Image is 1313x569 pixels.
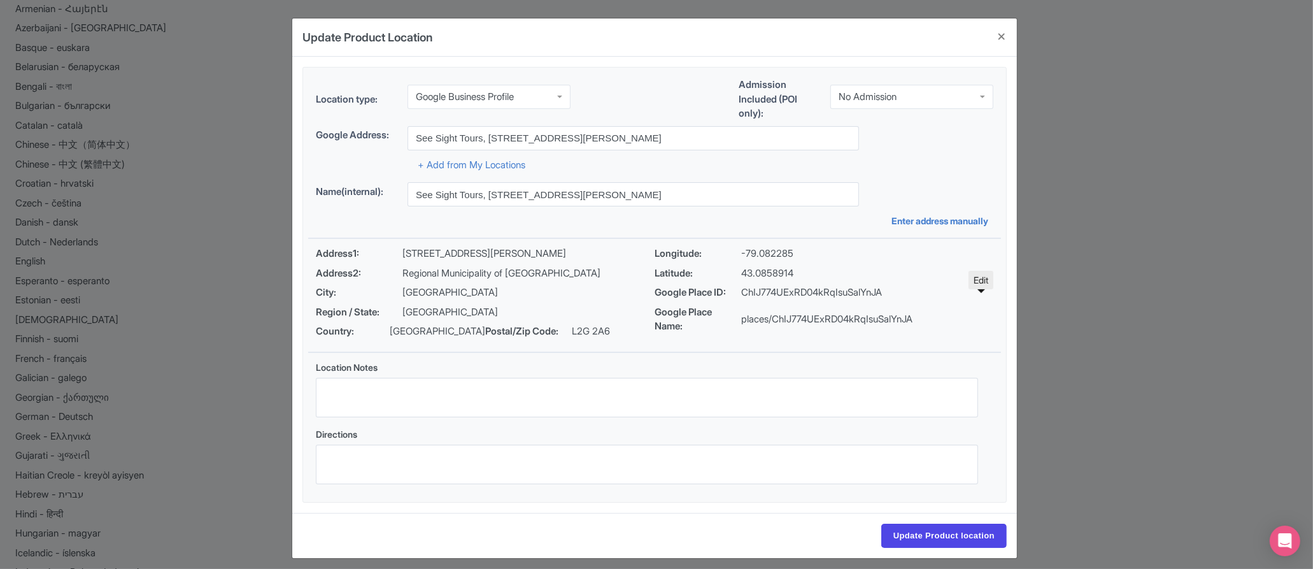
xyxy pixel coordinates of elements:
span: Country: [316,324,390,339]
p: [GEOGRAPHIC_DATA] [390,324,485,339]
p: 43.0858914 [741,266,793,281]
label: Admission Included (POI only): [739,78,820,121]
span: Google Place Name: [655,305,741,334]
div: Google Business Profile [416,91,514,103]
button: Close [986,18,1017,55]
span: City: [316,285,402,300]
span: Directions [316,429,357,440]
p: [GEOGRAPHIC_DATA] [402,305,498,320]
p: -79.082285 [741,247,793,261]
input: Update Product location [881,524,1007,548]
p: [STREET_ADDRESS][PERSON_NAME] [402,247,566,261]
label: Google Address: [316,128,397,143]
span: Longitude: [655,247,741,261]
p: [GEOGRAPHIC_DATA] [402,285,498,300]
label: Location type: [316,92,397,107]
span: Address2: [316,266,402,281]
label: Name(internal): [316,185,397,199]
div: Open Intercom Messenger [1270,526,1300,556]
h4: Update Product Location [302,29,432,46]
p: ChIJ774UExRD04kRqIsuSalYnJA [741,285,882,300]
span: Postal/Zip Code: [485,324,572,339]
span: Address1: [316,247,402,261]
span: Google Place ID: [655,285,741,300]
a: Enter address manually [891,214,993,227]
div: No Admission [839,91,897,103]
div: Edit [969,271,993,289]
p: Regional Municipality of [GEOGRAPHIC_DATA] [402,266,600,281]
span: Location Notes [316,362,378,373]
a: + Add from My Locations [418,159,525,171]
p: L2G 2A6 [572,324,610,339]
p: places/ChIJ774UExRD04kRqIsuSalYnJA [741,312,912,327]
input: Search address [408,126,859,150]
span: Region / State: [316,305,402,320]
span: Latitude: [655,266,741,281]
